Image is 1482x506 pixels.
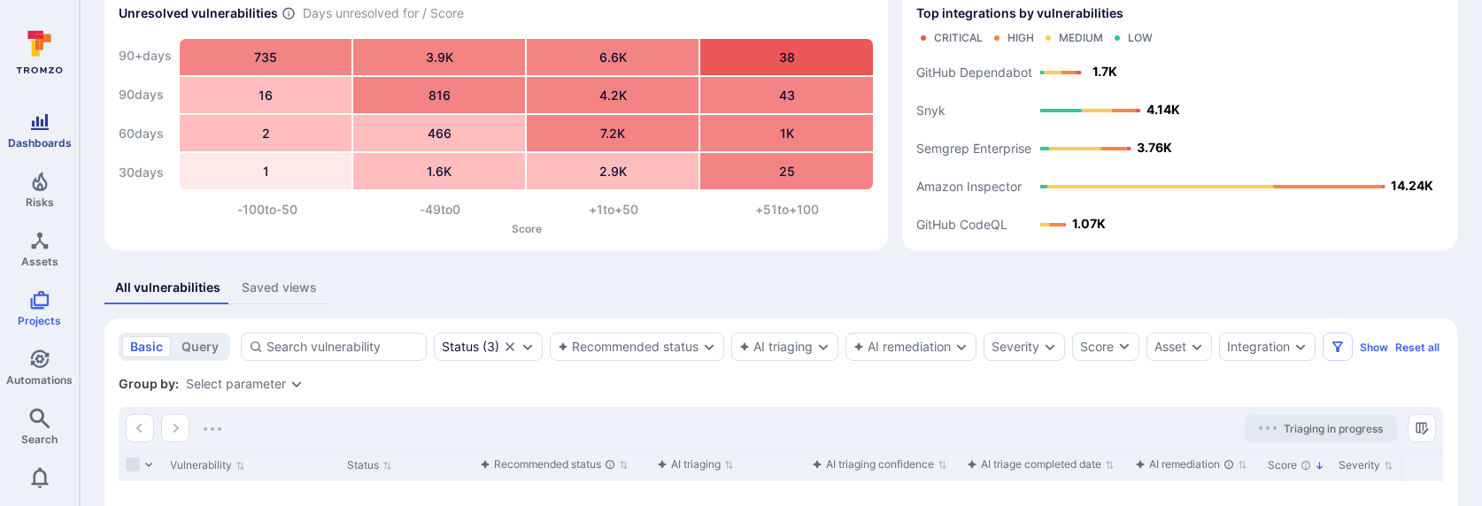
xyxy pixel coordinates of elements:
[180,115,351,151] div: 2
[180,77,351,113] div: 16
[242,279,317,296] div: Saved views
[1072,216,1106,231] text: 1.07K
[853,340,951,354] button: AI remediation
[347,458,392,472] button: Sort by Status
[204,427,221,431] img: Loading...
[1395,341,1440,354] button: Reset all
[119,155,172,190] div: 30 days
[916,142,1031,157] text: Semgrep Enterprise
[21,433,58,446] span: Search
[6,373,73,387] span: Automations
[916,218,1007,233] text: GitHub CodeQL
[1227,340,1290,354] button: Integration
[1059,31,1103,45] div: Medium
[739,340,813,354] button: AI triaging
[521,340,535,354] button: Expand dropdown
[700,115,872,151] div: 1K
[1072,333,1139,361] button: Score
[1007,31,1034,45] div: High
[119,116,172,151] div: 60 days
[354,201,528,218] div: -49 to 0
[174,336,227,357] button: query
[816,340,830,354] button: Expand dropdown
[353,77,525,113] div: 816
[266,338,419,356] input: Search vulnerability
[1339,458,1393,472] button: Sort by Severity
[657,457,734,471] button: Sort by function(){return k.createElement(pN.A,{direction:"row",alignItems:"center",gap:4},k.crea...
[119,4,278,22] h2: Unresolved vulnerabilities
[503,340,517,354] button: Clear selection
[700,201,874,218] div: +51 to +100
[289,377,304,391] button: Expand dropdown
[181,222,874,235] p: Score
[442,340,499,354] button: Status(3)
[558,340,699,354] button: Recommended status
[26,195,54,209] span: Risks
[1080,338,1114,356] div: Score
[916,4,1123,22] span: Top integrations by vulnerabilities
[442,340,499,354] div: ( 3 )
[527,115,699,151] div: 7.2K
[186,377,286,391] div: Select parameter
[186,377,304,391] div: grouping parameters
[180,153,351,189] div: 1
[527,153,699,189] div: 2.9K
[934,31,983,45] div: Critical
[8,136,72,149] span: Dashboards
[442,340,479,354] div: Status
[1154,340,1186,354] button: Asset
[1301,460,1311,471] div: The vulnerability score is based on the parameters defined in the settings
[700,77,872,113] div: 43
[700,153,872,189] div: 25
[1323,333,1353,361] button: Filters
[916,52,1443,236] svg: Top integrations by vulnerabilities bar
[181,201,354,218] div: -100 to -50
[527,39,699,75] div: 6.6K
[527,77,699,113] div: 4.2K
[1135,456,1234,473] div: AI remediation
[119,38,172,73] div: 90+ days
[1293,340,1308,354] button: Expand dropdown
[700,39,872,75] div: 38
[1408,414,1436,442] button: Manage columns
[180,39,351,75] div: 735
[18,314,61,327] span: Projects
[954,340,969,354] button: Expand dropdown
[126,414,154,442] button: Go to the previous page
[480,457,629,471] button: Sort by function(){return k.createElement(pN.A,{direction:"row",alignItems:"center",gap:4},k.crea...
[702,340,716,354] button: Expand dropdown
[119,77,172,112] div: 90 days
[967,457,1115,471] button: Sort by function(){return k.createElement(pN.A,{direction:"row",alignItems:"center",gap:4},k.crea...
[916,65,1032,80] text: GitHub Dependabot
[119,375,179,393] span: Group by:
[104,272,1457,304] div: assets tabs
[1190,340,1204,354] button: Expand dropdown
[1268,458,1324,472] button: Sort by Score
[1259,426,1277,430] img: Loading...
[161,414,189,442] button: Go to the next page
[916,180,1022,195] text: Amazon Inspector
[21,255,58,268] span: Assets
[122,336,171,357] button: basic
[657,456,721,473] div: AI triaging
[1146,102,1180,117] text: 4.14K
[282,4,296,23] span: Number of vulnerabilities in status ‘Open’ ‘Triaged’ and ‘In process’ divided by score and scanne...
[992,340,1039,354] button: Severity
[1137,140,1172,155] text: 3.76K
[1128,31,1153,45] div: Low
[1315,456,1324,475] p: Sorted by: Highest first
[480,456,615,473] div: Recommended status
[1135,457,1247,471] button: Sort by function(){return k.createElement(pN.A,{direction:"row",alignItems:"center",gap:4},k.crea...
[812,457,947,471] button: Sort by function(){return k.createElement(pN.A,{direction:"row",alignItems:"center",gap:4},k.crea...
[1360,341,1388,354] button: Show
[353,153,525,189] div: 1.6K
[303,4,464,23] span: Days unresolved for / Score
[967,456,1101,473] div: AI triage completed date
